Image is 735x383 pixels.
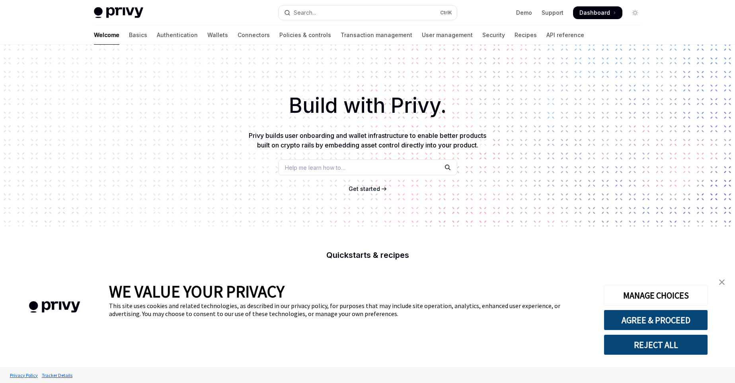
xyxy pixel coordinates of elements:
img: close banner [719,279,725,285]
button: Open search [279,6,457,20]
span: Privy builds user onboarding and wallet infrastructure to enable better products built on crypto ... [249,132,486,149]
button: Toggle dark mode [629,6,641,19]
a: User management [422,26,473,45]
a: Dashboard [573,6,622,19]
a: Connectors [238,26,270,45]
a: close banner [714,274,730,290]
button: MANAGE CHOICES [604,285,708,306]
a: Support [542,9,563,17]
a: Tracker Details [40,368,74,382]
a: Wallets [207,26,228,45]
span: Dashboard [579,9,610,17]
a: Basics [129,26,147,45]
a: Authentication [157,26,198,45]
div: Search... [294,8,316,18]
a: Privacy Policy [8,368,40,382]
a: Policies & controls [279,26,331,45]
span: Get started [349,185,380,192]
h1: Build with Privy. [13,90,722,121]
button: REJECT ALL [604,334,708,355]
a: Welcome [94,26,119,45]
a: Get started [349,185,380,193]
h2: Quickstarts & recipes [228,251,508,259]
span: Help me learn how to… [285,163,345,172]
a: Demo [516,9,532,17]
span: WE VALUE YOUR PRIVACY [109,281,285,302]
button: AGREE & PROCEED [604,310,708,330]
img: company logo [12,290,97,324]
img: light logo [94,7,143,18]
span: Ctrl K [440,10,452,16]
a: Recipes [515,26,537,45]
a: API reference [546,26,584,45]
div: This site uses cookies and related technologies, as described in our privacy policy, for purposes... [109,302,592,318]
a: Transaction management [341,26,412,45]
a: Security [482,26,505,45]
